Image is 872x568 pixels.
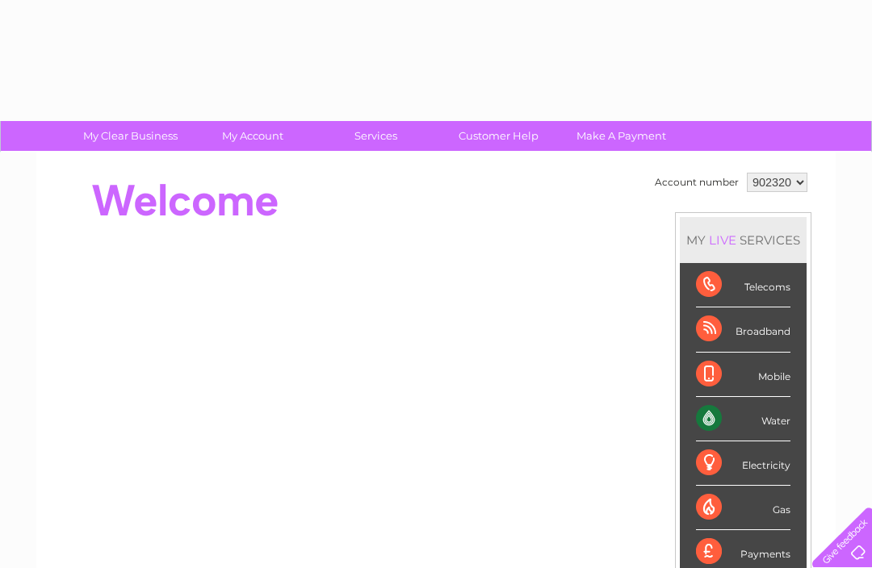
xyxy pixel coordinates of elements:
[696,263,790,307] div: Telecoms
[187,121,320,151] a: My Account
[696,397,790,441] div: Water
[309,121,442,151] a: Services
[696,353,790,397] div: Mobile
[651,169,743,196] td: Account number
[696,486,790,530] div: Gas
[680,217,807,263] div: MY SERVICES
[696,441,790,486] div: Electricity
[432,121,565,151] a: Customer Help
[64,121,197,151] a: My Clear Business
[706,232,740,248] div: LIVE
[696,307,790,352] div: Broadband
[555,121,688,151] a: Make A Payment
